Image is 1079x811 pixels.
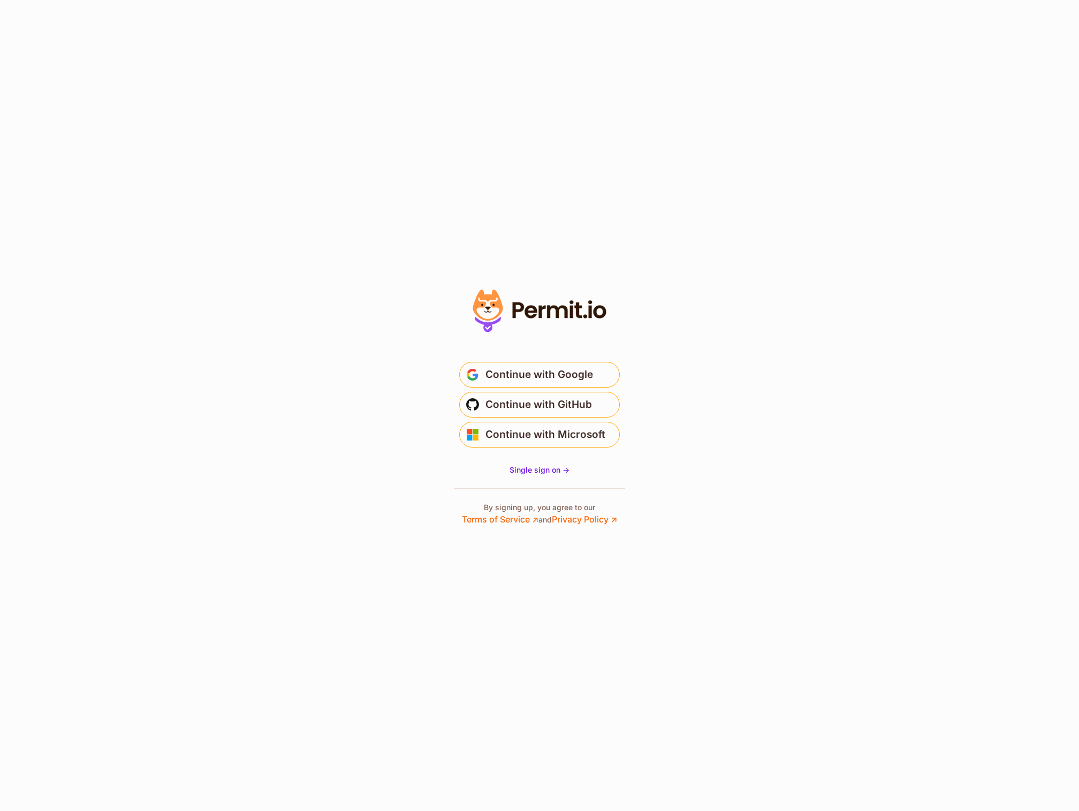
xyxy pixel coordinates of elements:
span: Continue with Microsoft [485,426,605,443]
span: Continue with GitHub [485,396,592,413]
button: Continue with GitHub [459,392,620,418]
button: Continue with Microsoft [459,422,620,448]
span: Continue with Google [485,366,593,383]
p: By signing up, you agree to our and [462,502,617,526]
span: Single sign on -> [510,465,569,474]
a: Single sign on -> [510,465,569,475]
a: Privacy Policy ↗ [552,514,617,525]
button: Continue with Google [459,362,620,388]
a: Terms of Service ↗ [462,514,538,525]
